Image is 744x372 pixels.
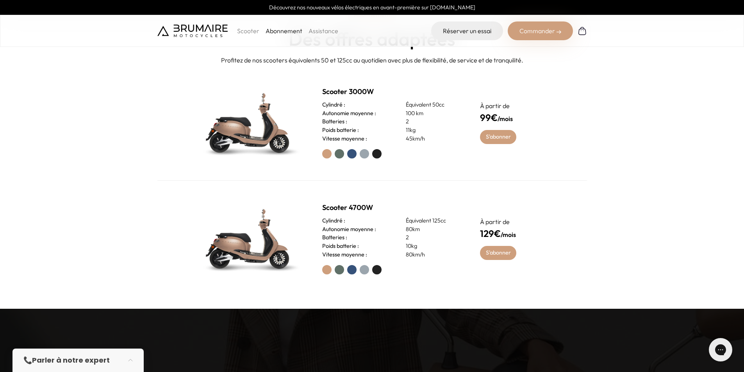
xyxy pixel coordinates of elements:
img: Scooter Brumaire vert [194,84,304,162]
iframe: Gorgias live chat messenger [705,335,736,364]
h3: Autonomie moyenne : [322,109,376,118]
p: 45km/h [406,135,461,143]
img: right-arrow-2.png [557,30,561,34]
img: Panier [578,26,587,36]
h3: Autonomie moyenne : [322,225,376,234]
p: Équivalent 50cc [406,101,461,109]
p: Profitez de nos scooters équivalents 50 et 125cc au quotidien avec plus de flexibilité, de servic... [6,55,738,65]
h2: Scooter 4700W [322,202,461,213]
h2: Scooter 3000W [322,86,461,97]
p: 10kg [406,242,461,251]
h4: /mois [480,226,550,240]
a: S'abonner [480,130,516,144]
h4: /mois [480,110,550,125]
h3: Vitesse moyenne : [322,135,367,143]
h2: Des offres adaptées [6,28,738,49]
p: À partir de [480,217,550,226]
p: 80km/h [406,251,461,259]
a: Abonnement [266,27,302,35]
a: S'abonner [480,246,516,260]
h3: Poids batterie : [322,126,359,135]
a: Réserver un essai [431,21,503,40]
div: Commander [508,21,573,40]
span: 99€ [480,112,498,123]
p: À partir de [480,101,550,110]
p: 100 km [406,109,461,118]
p: Équivalent 125cc [406,217,461,225]
img: Scooter Brumaire vert [194,199,304,278]
img: Brumaire Motocycles [157,25,228,37]
p: 80km [406,225,461,234]
p: 2 [406,117,461,126]
a: Assistance [309,27,338,35]
p: 2 [406,233,461,242]
span: 129€ [480,228,501,239]
h3: Batteries : [322,233,347,242]
h3: Cylindré : [322,217,345,225]
h3: Batteries : [322,117,347,126]
h3: Cylindré : [322,101,345,109]
p: 11kg [406,126,461,135]
p: Scooter [237,26,259,36]
h3: Poids batterie : [322,242,359,251]
h3: Vitesse moyenne : [322,251,367,259]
